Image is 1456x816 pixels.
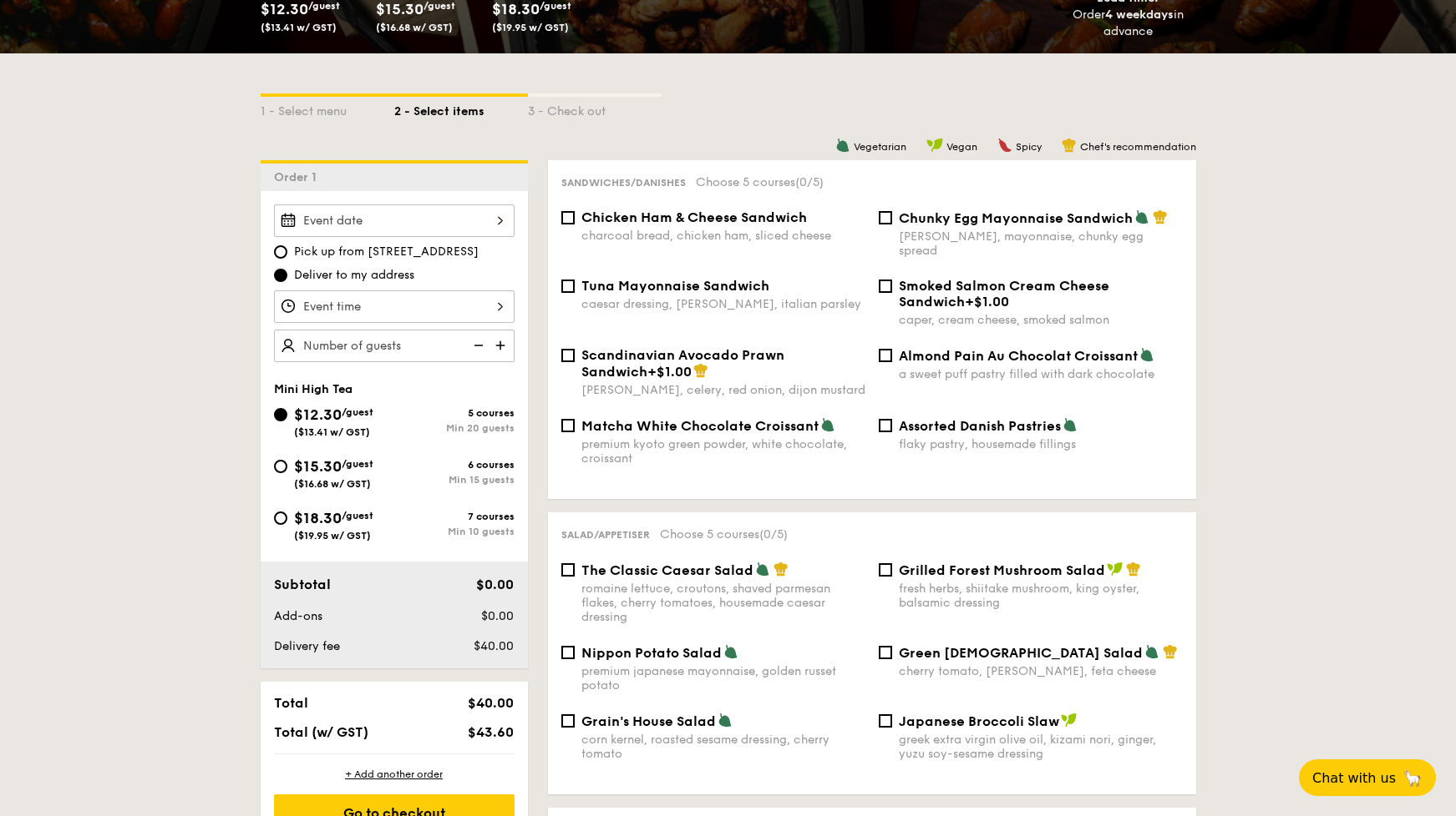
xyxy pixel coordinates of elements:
div: 1 - Select menu [261,97,394,120]
input: Smoked Salmon Cream Cheese Sandwich+$1.00caper, cream cheese, smoked salmon [879,280,892,293]
span: Nippon Potato Salad [581,645,722,661]
span: Chef's recommendation [1080,141,1196,153]
span: Almond Pain Au Chocolat Croissant [899,348,1138,364]
span: Matcha White Chocolate Croissant [581,418,819,434]
span: Sandwiches/Danishes [561,177,686,189]
div: 7 courses [394,511,515,522]
span: Delivery fee [274,639,340,653]
input: Deliver to my address [274,269,287,282]
img: icon-vegetarian.fe4039eb.svg [718,713,733,728]
span: Mini High Tea [274,382,353,396]
div: 3 - Check out [528,97,662,120]
input: Scandinavian Avocado Prawn Sandwich+$1.00[PERSON_NAME], celery, red onion, dijon mustard [561,349,575,362]
img: icon-vegetarian.fe4039eb.svg [820,417,835,432]
span: (0/5) [759,527,788,541]
span: Smoked Salmon Cream Cheese Sandwich [899,278,1109,310]
span: Japanese Broccoli Slaw [899,713,1059,729]
div: corn kernel, roasted sesame dressing, cherry tomato [581,733,865,761]
div: [PERSON_NAME], celery, red onion, dijon mustard [581,383,865,397]
span: $40.00 [474,639,514,653]
span: The Classic Caesar Salad [581,562,753,578]
span: Vegan [946,141,977,153]
div: [PERSON_NAME], mayonnaise, chunky egg spread [899,229,1183,258]
span: Deliver to my address [294,267,414,284]
img: icon-vegan.f8ff3823.svg [926,138,943,153]
input: Event date [274,204,515,237]
button: Chat with us🦙 [1299,759,1436,796]
img: icon-vegetarian.fe4039eb.svg [1139,347,1154,362]
div: caesar dressing, [PERSON_NAME], italian parsley [581,297,865,311]
span: $40.00 [468,695,514,711]
div: premium japanese mayonnaise, golden russet potato [581,664,865,693]
img: icon-chef-hat.a58ddaea.svg [1062,138,1077,153]
img: icon-spicy.37a8142b.svg [997,138,1012,153]
img: icon-vegetarian.fe4039eb.svg [835,138,850,153]
span: Grilled Forest Mushroom Salad [899,562,1105,578]
input: Matcha White Chocolate Croissantpremium kyoto green powder, white chocolate, croissant [561,419,575,432]
span: Add-ons [274,609,322,623]
div: charcoal bread, chicken ham, sliced cheese [581,229,865,243]
span: ($19.95 w/ GST) [492,22,569,33]
span: Vegetarian [854,141,906,153]
div: flaky pastry, housemade fillings [899,437,1183,451]
span: /guest [342,510,373,521]
span: ($13.41 w/ GST) [261,22,337,33]
img: icon-chef-hat.a58ddaea.svg [774,562,789,577]
span: Scandinavian Avocado Prawn Sandwich [581,347,784,380]
div: Min 20 guests [394,422,515,434]
span: Chat with us [1312,770,1396,786]
span: (0/5) [795,175,824,189]
span: ($19.95 w/ GST) [294,530,371,541]
span: $15.30 [294,457,342,476]
span: ($16.68 w/ GST) [294,478,371,490]
div: Min 10 guests [394,526,515,537]
input: Almond Pain Au Chocolat Croissanta sweet puff pastry filled with dark chocolate [879,349,892,362]
div: premium kyoto green powder, white chocolate, croissant [581,437,865,466]
div: a sweet puff pastry filled with dark chocolate [899,367,1183,381]
input: $12.30/guest($13.41 w/ GST)5 coursesMin 20 guests [274,408,287,421]
div: 2 - Select items [394,97,528,120]
span: $43.60 [468,724,514,740]
div: caper, cream cheese, smoked salmon [899,313,1183,327]
span: +$1.00 [965,294,1009,310]
input: Pick up from [STREET_ADDRESS] [274,245,287,259]
span: ($16.68 w/ GST) [376,22,453,33]
div: Min 15 guests [394,474,515,486]
img: icon-reduce.1d2dbef1.svg [464,330,490,361]
span: Assorted Danish Pastries [899,418,1061,434]
span: Subtotal [274,577,331,592]
input: Japanese Broccoli Slawgreek extra virgin olive oil, kizami nori, ginger, yuzu soy-sesame dressing [879,714,892,728]
img: icon-add.58712e84.svg [490,330,515,361]
span: 🦙 [1403,768,1423,788]
span: /guest [342,406,373,418]
input: The Classic Caesar Saladromaine lettuce, croutons, shaved parmesan flakes, cherry tomatoes, house... [561,563,575,577]
div: cherry tomato, [PERSON_NAME], feta cheese [899,664,1183,678]
span: /guest [342,458,373,470]
img: icon-vegan.f8ff3823.svg [1061,713,1078,728]
span: $12.30 [294,405,342,424]
span: Tuna Mayonnaise Sandwich [581,278,769,294]
span: Total (w/ GST) [274,724,368,740]
img: icon-vegetarian.fe4039eb.svg [1144,644,1159,659]
span: Choose 5 courses [660,527,788,541]
input: Assorted Danish Pastriesflaky pastry, housemade fillings [879,419,892,432]
input: Tuna Mayonnaise Sandwichcaesar dressing, [PERSON_NAME], italian parsley [561,280,575,293]
span: Order 1 [274,170,323,184]
span: Salad/Appetiser [561,529,650,541]
span: Grain's House Salad [581,713,716,729]
span: Total [274,695,308,711]
img: icon-vegetarian.fe4039eb.svg [723,644,738,659]
div: fresh herbs, shiitake mushroom, king oyster, balsamic dressing [899,582,1183,610]
span: Spicy [1016,141,1042,153]
div: 6 courses [394,459,515,471]
img: icon-vegetarian.fe4039eb.svg [1134,209,1149,224]
input: Chunky Egg Mayonnaise Sandwich[PERSON_NAME], mayonnaise, chunky egg spread [879,211,892,224]
input: Nippon Potato Saladpremium japanese mayonnaise, golden russet potato [561,646,575,659]
span: Chicken Ham & Cheese Sandwich [581,209,807,225]
input: Grain's House Saladcorn kernel, roasted sesame dressing, cherry tomato [561,714,575,728]
span: $18.30 [294,509,342,527]
span: $0.00 [476,577,514,592]
input: $18.30/guest($19.95 w/ GST)7 coursesMin 10 guests [274,511,287,525]
strong: 4 weekdays [1105,8,1174,22]
span: ($13.41 w/ GST) [294,426,370,438]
